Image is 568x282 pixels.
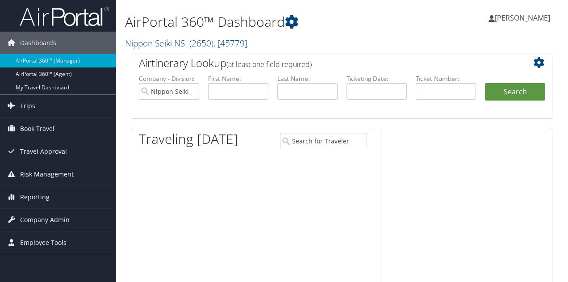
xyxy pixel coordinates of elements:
label: Ticket Number: [416,74,476,83]
h2: Airtinerary Lookup [139,55,510,71]
span: Company Admin [20,209,70,231]
span: [PERSON_NAME] [495,13,550,23]
span: ( 2650 ) [189,37,213,49]
img: airportal-logo.png [20,6,109,27]
span: (at least one field required) [226,59,312,69]
label: First Name: [208,74,268,83]
span: , [ 45779 ] [213,37,247,49]
a: [PERSON_NAME] [489,4,559,31]
label: Ticketing Date: [347,74,407,83]
h1: AirPortal 360™ Dashboard [125,13,414,31]
span: Risk Management [20,163,74,185]
span: Travel Approval [20,140,67,163]
input: Search for Traveler [280,133,368,149]
label: Last Name: [277,74,338,83]
label: Company - Division: [139,74,199,83]
span: Employee Tools [20,231,67,254]
a: Nippon Seiki NSI [125,37,247,49]
button: Search [485,83,545,101]
h1: Traveling [DATE] [139,130,238,148]
span: Book Travel [20,118,54,140]
span: Reporting [20,186,50,208]
span: Dashboards [20,32,56,54]
span: Trips [20,95,35,117]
